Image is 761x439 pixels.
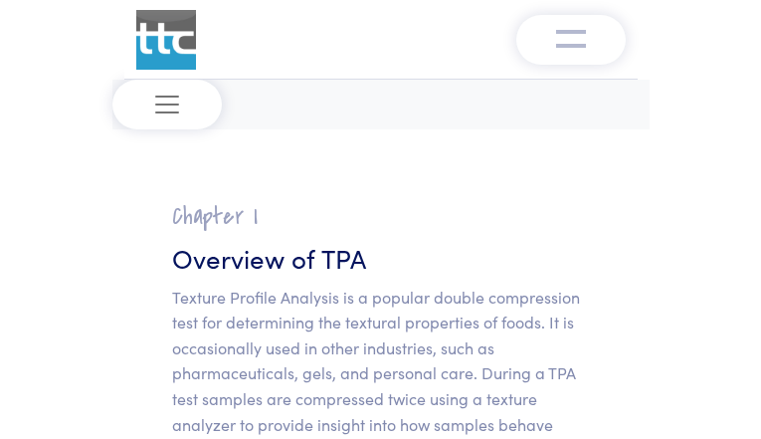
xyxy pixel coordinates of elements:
img: menu-v1.0.png [556,25,586,49]
h3: Overview of TPA [172,240,590,276]
button: Toggle navigation [112,80,222,129]
h2: Chapter I [172,201,590,232]
button: Toggle navigation [516,15,626,65]
img: ttc_logo_1x1_v1.0.png [136,10,196,70]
